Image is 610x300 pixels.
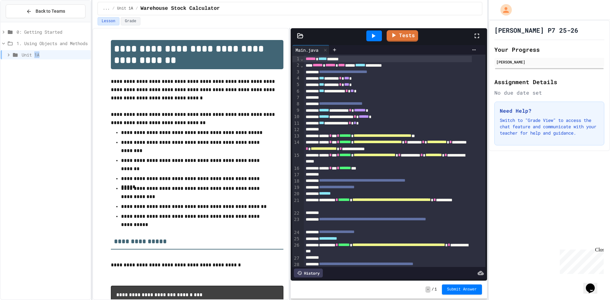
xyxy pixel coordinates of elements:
[292,242,300,255] div: 26
[136,6,138,11] span: /
[292,172,300,178] div: 17
[435,287,437,292] span: 1
[292,114,300,120] div: 10
[494,77,604,86] h2: Assignment Details
[117,6,133,11] span: Unit 1A
[557,247,604,274] iframe: chat widget
[425,286,430,293] span: -
[292,178,300,184] div: 18
[17,29,88,35] span: 0: Getting Started
[292,210,300,217] div: 22
[292,133,300,139] div: 13
[387,30,418,42] a: Tests
[292,95,300,101] div: 7
[292,236,300,242] div: 25
[121,17,140,25] button: Grade
[103,6,110,11] span: ...
[300,56,303,61] span: Fold line
[292,101,300,107] div: 8
[583,275,604,294] iframe: chat widget
[300,63,303,68] span: Fold line
[500,117,599,136] p: Switch to "Grade View" to access the chat feature and communicate with your teacher for help and ...
[432,287,434,292] span: /
[292,107,300,114] div: 9
[494,45,604,54] h2: Your Progress
[494,26,578,35] h1: [PERSON_NAME] P7 25-26
[292,152,300,165] div: 15
[447,287,477,292] span: Submit Answer
[292,69,300,75] div: 3
[292,75,300,82] div: 4
[292,120,300,127] div: 11
[36,8,65,15] span: Back to Teams
[494,89,604,97] div: No due date set
[292,230,300,236] div: 24
[494,3,513,17] div: My Account
[112,6,114,11] span: /
[496,59,602,65] div: [PERSON_NAME]
[292,88,300,95] div: 6
[442,284,482,295] button: Submit Answer
[292,255,300,262] div: 27
[292,62,300,69] div: 2
[3,3,44,40] div: Chat with us now!Close
[292,197,300,210] div: 21
[292,127,300,133] div: 12
[292,217,300,230] div: 23
[6,4,85,18] button: Back to Teams
[22,51,88,58] span: Unit 1A
[292,47,322,53] div: Main.java
[500,107,599,115] h3: Need Help?
[140,5,220,12] span: Warehouse Stock Calculator
[98,17,119,25] button: Lesson
[292,56,300,62] div: 1
[292,165,300,172] div: 16
[292,82,300,88] div: 5
[17,40,88,47] span: 1. Using Objects and Methods
[292,139,300,152] div: 14
[292,45,329,55] div: Main.java
[292,191,300,197] div: 20
[292,184,300,191] div: 19
[294,269,323,277] div: History
[292,262,300,268] div: 28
